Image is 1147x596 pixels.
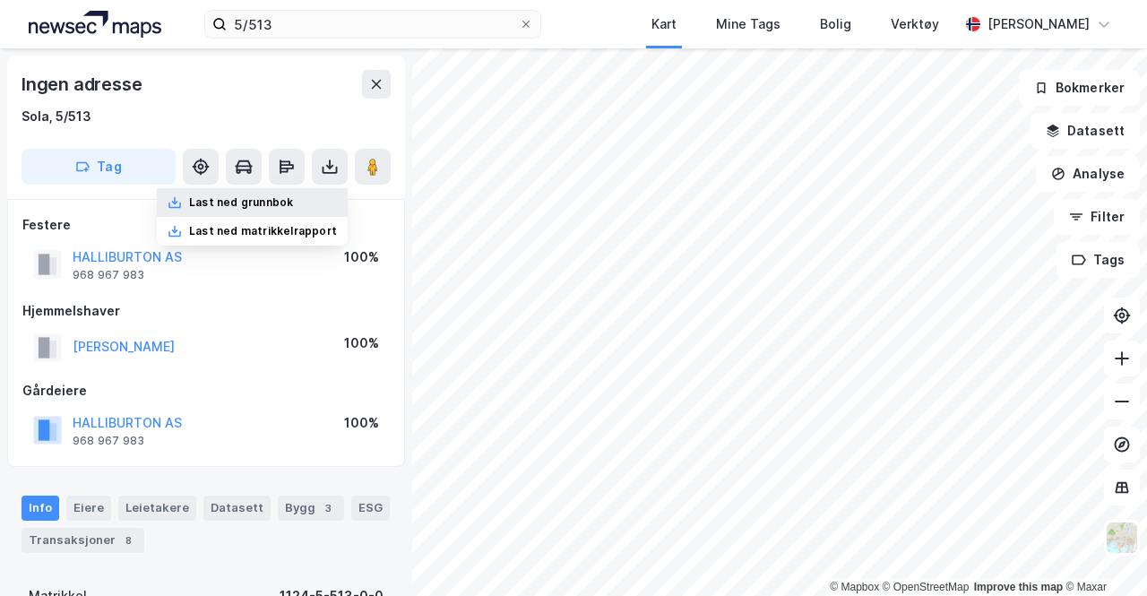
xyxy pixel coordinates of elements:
div: Last ned grunnbok [189,195,293,210]
div: Kontrollprogram for chat [1057,510,1147,596]
div: Festere [22,214,390,236]
div: 100% [344,412,379,434]
div: Sola, 5/513 [22,106,91,127]
div: Hjemmelshaver [22,300,390,322]
div: Info [22,496,59,521]
div: [PERSON_NAME] [987,13,1090,35]
div: Datasett [203,496,271,521]
a: Improve this map [974,581,1063,593]
button: Filter [1054,199,1140,235]
button: Tag [22,149,176,185]
div: Bygg [278,496,344,521]
div: Bolig [820,13,851,35]
div: Transaksjoner [22,528,144,553]
button: Datasett [1031,113,1140,149]
iframe: Chat Widget [1057,510,1147,596]
div: 100% [344,333,379,354]
div: Leietakere [118,496,196,521]
button: Bokmerker [1019,70,1140,106]
div: ESG [351,496,390,521]
input: Søk på adresse, matrikkel, gårdeiere, leietakere eller personer [227,11,519,38]
div: Kart [651,13,677,35]
button: Analyse [1036,156,1140,192]
div: 3 [319,499,337,517]
div: 968 967 983 [73,434,144,448]
div: Eiere [66,496,111,521]
div: Mine Tags [716,13,780,35]
div: 8 [119,531,137,549]
button: Tags [1056,242,1140,278]
a: OpenStreetMap [883,581,970,593]
a: Mapbox [830,581,879,593]
div: Gårdeiere [22,380,390,402]
img: logo.a4113a55bc3d86da70a041830d287a7e.svg [29,11,161,38]
div: 968 967 983 [73,268,144,282]
div: 100% [344,246,379,268]
div: Ingen adresse [22,70,145,99]
div: Last ned matrikkelrapport [189,224,337,238]
div: Verktøy [891,13,939,35]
